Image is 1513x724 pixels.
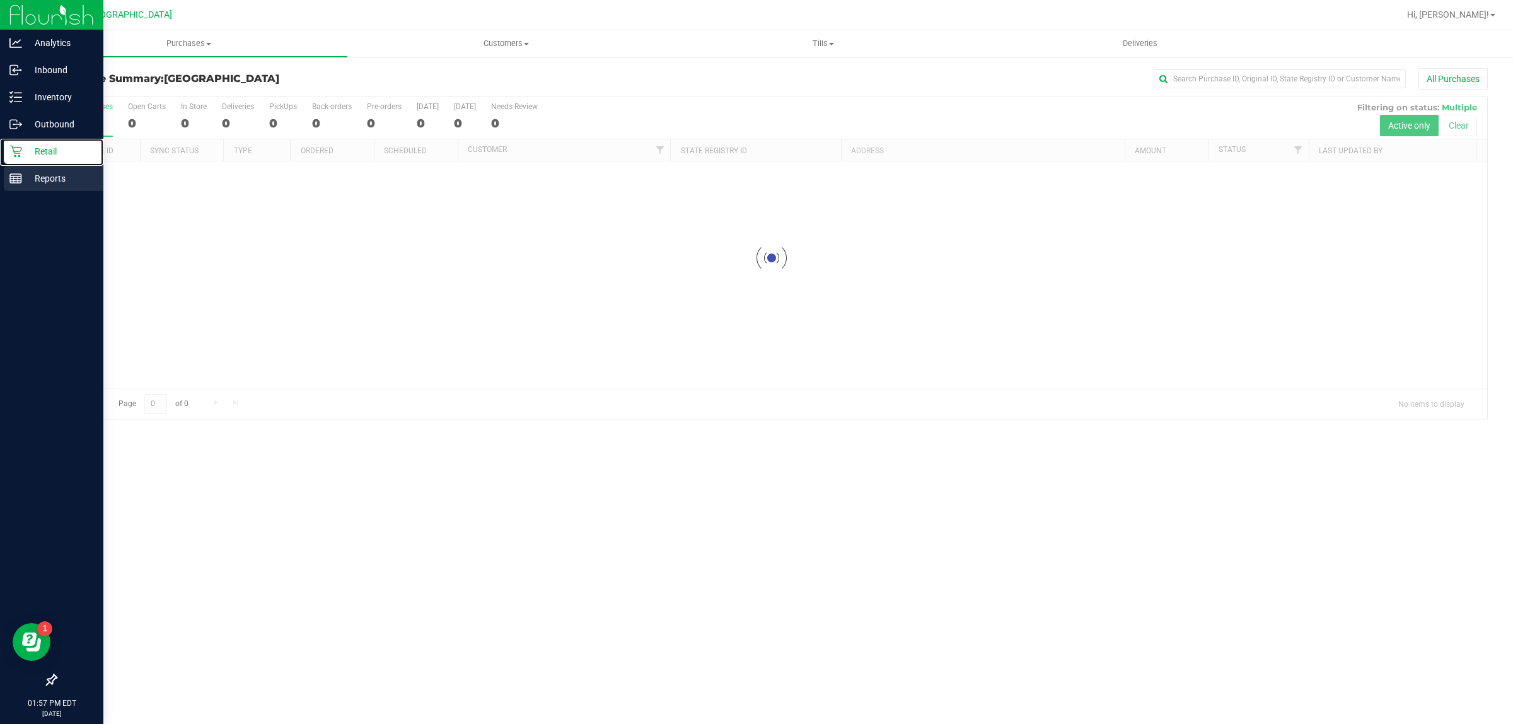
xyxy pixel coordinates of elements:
inline-svg: Outbound [9,118,22,131]
p: Outbound [22,117,98,132]
p: Retail [22,144,98,159]
span: Hi, [PERSON_NAME]! [1407,9,1489,20]
inline-svg: Analytics [9,37,22,49]
span: Purchases [30,38,347,49]
h3: Purchase Summary: [55,73,533,85]
iframe: Resource center unread badge [37,621,52,636]
span: [GEOGRAPHIC_DATA] [164,73,279,85]
span: [GEOGRAPHIC_DATA] [86,9,172,20]
inline-svg: Reports [9,172,22,185]
input: Search Purchase ID, Original ID, State Registry ID or Customer Name... [1154,69,1406,88]
a: Deliveries [982,30,1299,57]
a: Purchases [30,30,347,57]
p: Reports [22,171,98,186]
inline-svg: Retail [9,145,22,158]
span: Customers [348,38,664,49]
span: Deliveries [1106,38,1174,49]
p: Analytics [22,35,98,50]
inline-svg: Inventory [9,91,22,103]
p: [DATE] [6,709,98,718]
iframe: Resource center [13,623,50,661]
p: Inventory [22,90,98,105]
p: 01:57 PM EDT [6,698,98,709]
inline-svg: Inbound [9,64,22,76]
span: Tills [665,38,981,49]
a: Tills [664,30,982,57]
a: Customers [347,30,664,57]
button: All Purchases [1418,68,1488,90]
p: Inbound [22,62,98,78]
